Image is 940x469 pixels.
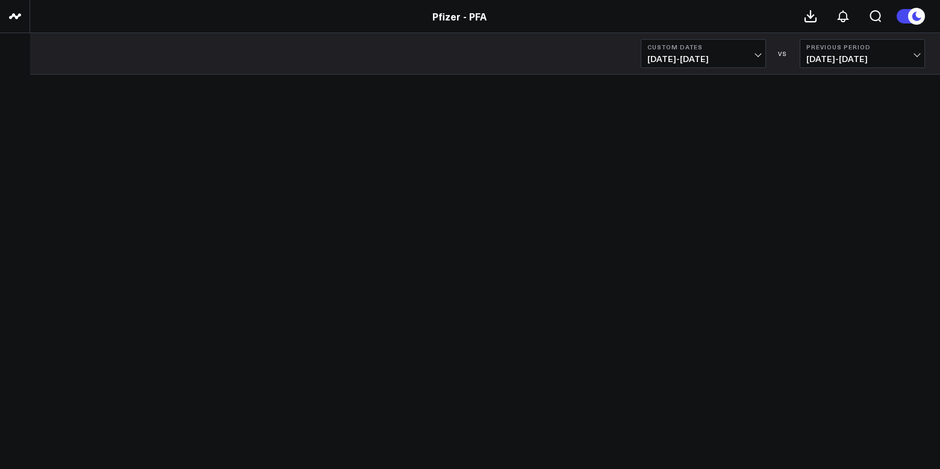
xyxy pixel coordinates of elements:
[641,39,766,68] button: Custom Dates[DATE]-[DATE]
[806,43,918,51] b: Previous Period
[647,54,759,64] span: [DATE] - [DATE]
[647,43,759,51] b: Custom Dates
[806,54,918,64] span: [DATE] - [DATE]
[432,10,487,23] a: Pfizer - PFA
[800,39,925,68] button: Previous Period[DATE]-[DATE]
[772,50,794,57] div: VS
